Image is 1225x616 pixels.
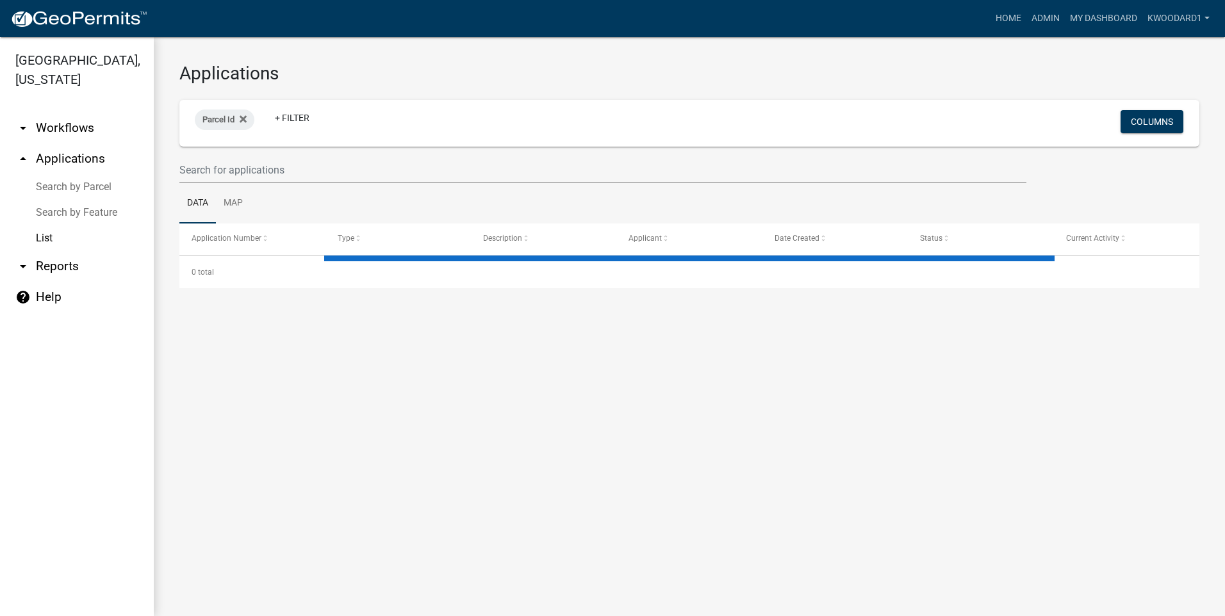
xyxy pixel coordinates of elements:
span: Application Number [192,234,261,243]
i: arrow_drop_down [15,120,31,136]
span: Description [483,234,522,243]
a: + Filter [265,106,320,129]
datatable-header-cell: Applicant [616,223,762,254]
div: 0 total [179,256,1199,288]
span: Parcel Id [202,115,234,124]
datatable-header-cell: Description [471,223,616,254]
datatable-header-cell: Status [908,223,1053,254]
datatable-header-cell: Current Activity [1054,223,1199,254]
i: arrow_drop_down [15,259,31,274]
input: Search for applications [179,157,1026,183]
span: Type [338,234,354,243]
i: arrow_drop_up [15,151,31,166]
button: Columns [1121,110,1183,133]
datatable-header-cell: Type [325,223,470,254]
a: Map [216,183,251,224]
span: Current Activity [1066,234,1119,243]
h3: Applications [179,63,1199,85]
a: Admin [1026,6,1065,31]
i: help [15,289,31,305]
a: My Dashboard [1065,6,1142,31]
span: Status [920,234,942,243]
a: Home [991,6,1026,31]
a: kwoodard1 [1142,6,1215,31]
datatable-header-cell: Date Created [762,223,908,254]
datatable-header-cell: Application Number [179,223,325,254]
span: Applicant [629,234,662,243]
a: Data [179,183,216,224]
span: Date Created [775,234,819,243]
